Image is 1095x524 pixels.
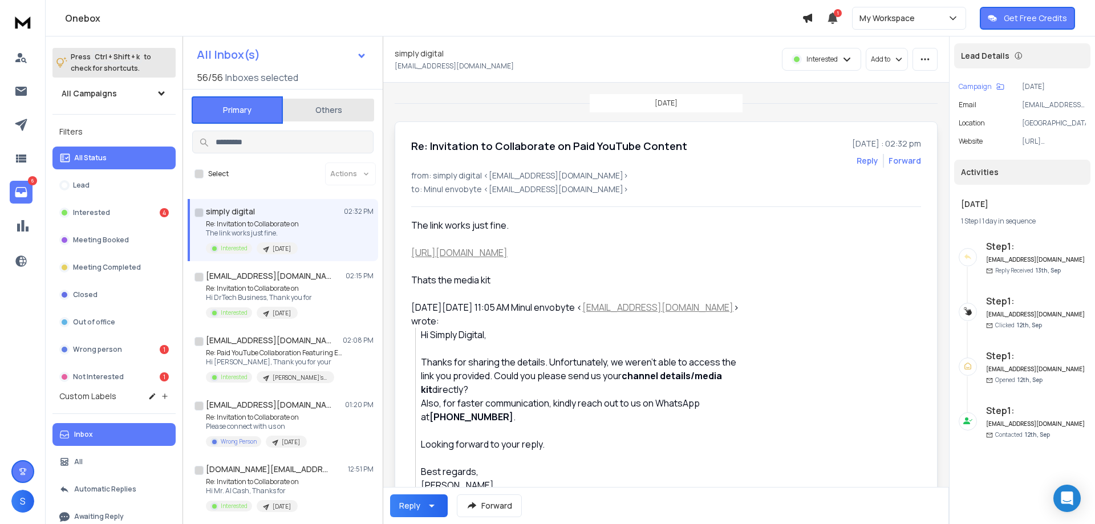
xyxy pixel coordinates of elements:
[959,82,992,91] p: Campaign
[961,198,1084,210] h1: [DATE]
[421,328,744,342] div: Hi Simply Digital,
[982,216,1036,226] span: 1 day in sequence
[221,373,248,381] p: Interested
[954,160,1090,185] div: Activities
[221,437,257,446] p: Wrong Person
[197,71,223,84] span: 56 / 56
[93,50,141,63] span: Ctrl + Shift + k
[73,181,90,190] p: Lead
[74,153,107,163] p: All Status
[225,71,298,84] h3: Inboxes selected
[188,43,376,66] button: All Inbox(s)
[986,365,1086,373] h6: [EMAIL_ADDRESS][DOMAIN_NAME]
[348,465,374,474] p: 12:51 PM
[1025,430,1050,438] span: 12th, Sep
[395,62,514,71] p: [EMAIL_ADDRESS][DOMAIN_NAME]
[273,309,291,318] p: [DATE]
[65,11,802,25] h1: Onebox
[995,430,1050,439] p: Contacted
[160,208,169,217] div: 4
[986,310,1086,319] h6: [EMAIL_ADDRESS][DOMAIN_NAME]
[282,438,300,446] p: [DATE]
[10,181,33,204] a: 6
[206,399,331,411] h1: [EMAIL_ADDRESS][DOMAIN_NAME]
[206,293,312,302] p: Hi DrTech Business, Thank you for
[582,301,733,314] a: [EMAIL_ADDRESS][DOMAIN_NAME]
[399,500,420,511] div: Reply
[206,220,299,229] p: Re: Invitation to Collaborate on
[411,246,508,259] a: [URL][DOMAIN_NAME]
[73,235,129,245] p: Meeting Booked
[1022,137,1086,146] p: [URL][DOMAIN_NAME]
[11,490,34,513] button: S
[28,176,37,185] p: 6
[457,494,522,517] button: Forward
[73,318,115,327] p: Out of office
[206,206,255,217] h1: simply digital
[1053,485,1081,512] div: Open Intercom Messenger
[857,155,878,166] button: Reply
[206,335,331,346] h1: [EMAIL_ADDRESS][DOMAIN_NAME]
[52,365,176,388] button: Not Interested1
[160,345,169,354] div: 1
[221,244,248,253] p: Interested
[208,169,229,178] label: Select
[411,273,744,287] div: Thats the media kit
[859,13,919,24] p: My Workspace
[411,218,744,287] div: The link works just fine.
[1017,321,1042,329] span: 12th, Sep
[395,48,444,59] h1: simply digital
[74,485,136,494] p: Automatic Replies
[221,502,248,510] p: Interested
[52,147,176,169] button: All Status
[206,413,307,422] p: Re: Invitation to Collaborate on
[52,450,176,473] button: All
[52,311,176,334] button: Out of office
[986,255,1086,264] h6: [EMAIL_ADDRESS][DOMAIN_NAME]
[1022,100,1086,109] p: [EMAIL_ADDRESS][DOMAIN_NAME]
[1022,119,1086,128] p: [GEOGRAPHIC_DATA]
[52,283,176,306] button: Closed
[806,55,838,64] p: Interested
[345,400,374,409] p: 01:20 PM
[986,294,1086,308] h6: Step 1 :
[1017,376,1043,384] span: 12th, Sep
[995,266,1061,275] p: Reply Received
[273,373,327,382] p: [PERSON_NAME]'s testing
[429,411,513,423] strong: [PHONE_NUMBER]
[889,155,921,166] div: Forward
[52,423,176,446] button: Inbox
[986,349,1086,363] h6: Step 1 :
[52,174,176,197] button: Lead
[52,478,176,501] button: Automatic Replies
[421,355,744,396] div: Thanks for sharing the details. Unfortunately, we weren’t able to access the link you provided. C...
[959,137,983,146] p: website
[160,372,169,381] div: 1
[52,201,176,224] button: Interested4
[52,124,176,140] h3: Filters
[206,229,299,238] p: The link works just fine.
[986,420,1086,428] h6: [EMAIL_ADDRESS][DOMAIN_NAME]
[834,9,842,17] span: 1
[1004,13,1067,24] p: Get Free Credits
[995,376,1043,384] p: Opened
[73,345,122,354] p: Wrong person
[206,477,299,486] p: Re: Invitation to Collaborate on
[73,290,98,299] p: Closed
[344,207,374,216] p: 02:32 PM
[206,270,331,282] h1: [EMAIL_ADDRESS][DOMAIN_NAME]
[52,338,176,361] button: Wrong person1
[197,49,260,60] h1: All Inbox(s)
[346,271,374,281] p: 02:15 PM
[961,216,978,226] span: 1 Step
[995,321,1042,330] p: Clicked
[62,88,117,99] h1: All Campaigns
[52,82,176,105] button: All Campaigns
[273,502,291,511] p: [DATE]
[283,98,374,123] button: Others
[73,208,110,217] p: Interested
[986,239,1086,253] h6: Step 1 :
[411,184,921,195] p: to: Minul envobyte <[EMAIL_ADDRESS][DOMAIN_NAME]>
[71,51,151,74] p: Press to check for shortcuts.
